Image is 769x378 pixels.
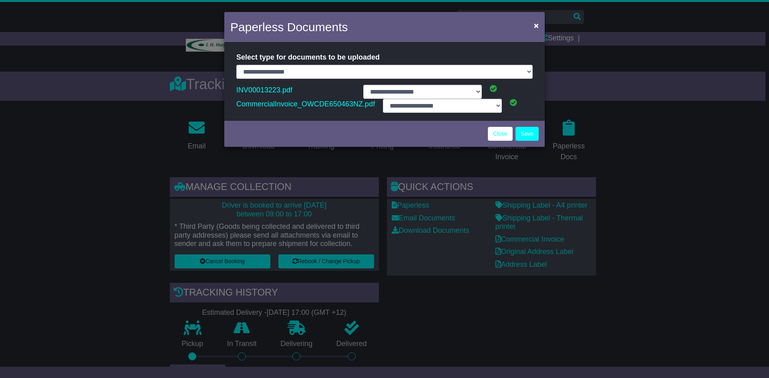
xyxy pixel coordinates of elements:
span: × [534,21,539,30]
a: INV00013223.pdf [236,84,292,96]
button: Close [530,17,543,34]
a: Close [488,127,513,141]
a: CommercialInvoice_OWCDE650463NZ.pdf [236,98,375,110]
label: Select type for documents to be uploaded [236,50,380,65]
button: Save [515,127,539,141]
h4: Paperless Documents [230,18,348,36]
